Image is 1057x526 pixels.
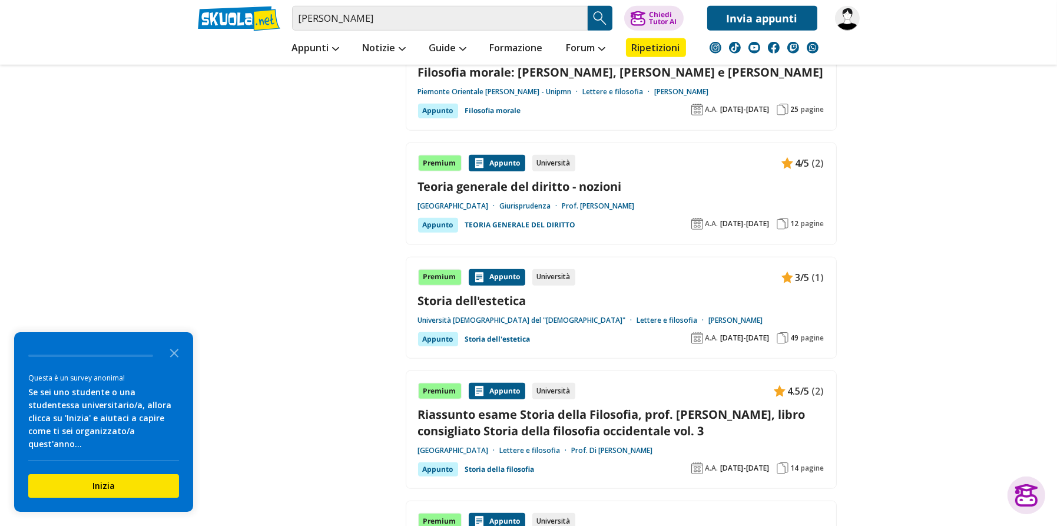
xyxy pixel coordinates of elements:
[626,38,686,57] a: Ripetizioni
[801,105,824,114] span: pagine
[624,6,684,31] button: ChiediTutor AI
[787,42,799,54] img: twitch
[791,333,799,343] span: 49
[705,464,718,473] span: A.A.
[465,104,521,118] a: Filosofia morale
[748,42,760,54] img: youtube
[710,42,721,54] img: instagram
[564,38,608,59] a: Forum
[532,155,575,171] div: Università
[655,87,709,97] a: [PERSON_NAME]
[721,105,770,114] span: [DATE]-[DATE]
[465,462,535,477] a: Storia della filosofia
[469,155,525,171] div: Appunto
[791,464,799,473] span: 14
[721,464,770,473] span: [DATE]-[DATE]
[796,270,810,285] span: 3/5
[812,270,824,285] span: (1)
[28,386,179,451] div: Se sei uno studente o una studentessa universitario/a, allora clicca su 'Inizia' e aiutaci a capi...
[801,219,824,229] span: pagine
[418,406,824,438] a: Riassunto esame Storia della Filosofia, prof. [PERSON_NAME], libro consigliato Storia della filos...
[572,446,653,455] a: Prof. Di [PERSON_NAME]
[469,383,525,399] div: Appunto
[637,316,709,325] a: Lettere e filosofia
[707,6,817,31] a: Invia appunti
[360,38,409,59] a: Notizie
[500,201,562,211] a: Giurisprudenza
[801,464,824,473] span: pagine
[28,474,179,498] button: Inizia
[532,383,575,399] div: Università
[705,105,718,114] span: A.A.
[418,64,824,80] a: Filosofia morale: [PERSON_NAME], [PERSON_NAME] e [PERSON_NAME]
[649,11,677,25] div: Chiedi Tutor AI
[500,446,572,455] a: Lettere e filosofia
[801,333,824,343] span: pagine
[796,156,810,171] span: 4/5
[473,157,485,169] img: Appunti contenuto
[418,383,462,399] div: Premium
[588,6,612,31] button: Search Button
[721,333,770,343] span: [DATE]-[DATE]
[807,42,819,54] img: WhatsApp
[28,372,179,383] div: Questa è un survey anonima!
[289,38,342,59] a: Appunti
[768,42,780,54] img: facebook
[532,269,575,286] div: Università
[426,38,469,59] a: Guide
[791,219,799,229] span: 12
[709,316,763,325] a: [PERSON_NAME]
[691,462,703,474] img: Anno accademico
[791,105,799,114] span: 25
[418,104,458,118] div: Appunto
[469,269,525,286] div: Appunto
[721,219,770,229] span: [DATE]-[DATE]
[812,156,824,171] span: (2)
[292,6,588,31] input: Cerca appunti, riassunti o versioni
[418,178,824,194] a: Teoria generale del diritto - nozioni
[465,218,576,232] a: TEORIA GENERALE DEL DIRITTO
[774,385,786,397] img: Appunti contenuto
[562,201,635,211] a: Prof. [PERSON_NAME]
[418,155,462,171] div: Premium
[418,269,462,286] div: Premium
[418,87,583,97] a: Piemonte Orientale [PERSON_NAME] - Unipmn
[418,462,458,477] div: Appunto
[729,42,741,54] img: tiktok
[418,446,500,455] a: [GEOGRAPHIC_DATA]
[487,38,546,59] a: Formazione
[781,272,793,283] img: Appunti contenuto
[418,316,637,325] a: Università [DEMOGRAPHIC_DATA] del "[DEMOGRAPHIC_DATA]"
[465,332,531,346] a: Storia dell'estetica
[777,332,788,344] img: Pagine
[418,201,500,211] a: [GEOGRAPHIC_DATA]
[591,9,609,27] img: Cerca appunti, riassunti o versioni
[777,462,788,474] img: Pagine
[473,385,485,397] img: Appunti contenuto
[691,218,703,230] img: Anno accademico
[163,340,186,364] button: Close the survey
[691,104,703,115] img: Anno accademico
[418,218,458,232] div: Appunto
[781,157,793,169] img: Appunti contenuto
[777,104,788,115] img: Pagine
[835,6,860,31] img: salmorel
[418,332,458,346] div: Appunto
[788,383,810,399] span: 4.5/5
[705,333,718,343] span: A.A.
[777,218,788,230] img: Pagine
[691,332,703,344] img: Anno accademico
[418,293,824,309] a: Storia dell'estetica
[14,332,193,512] div: Survey
[473,272,485,283] img: Appunti contenuto
[583,87,655,97] a: Lettere e filosofia
[812,383,824,399] span: (2)
[705,219,718,229] span: A.A.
